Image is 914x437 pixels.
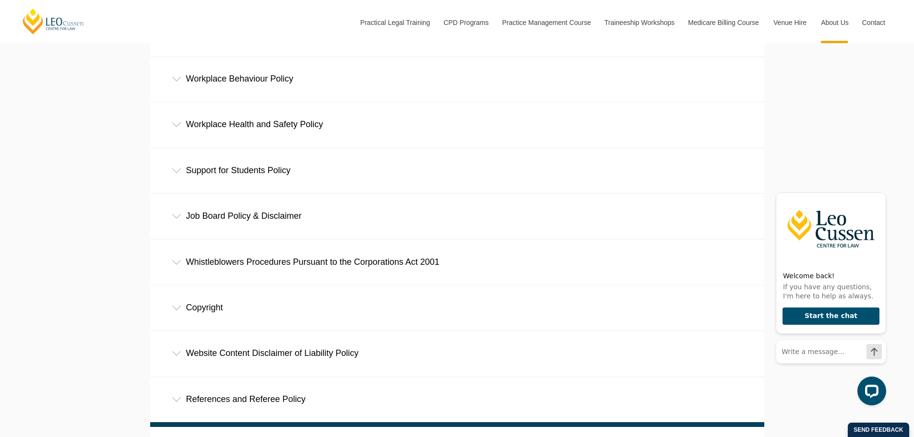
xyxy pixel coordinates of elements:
a: Practice Management Course [495,2,597,43]
a: Practical Legal Training [353,2,437,43]
div: Website Content Disclaimer of Liability Policy [150,331,764,376]
a: Venue Hire [766,2,814,43]
div: Job Board Policy & Disclaimer [150,194,764,238]
a: CPD Programs [436,2,495,43]
a: Contact [855,2,892,43]
a: About Us [814,2,855,43]
div: References and Referee Policy [150,377,764,422]
div: Workplace Health and Safety Policy [150,102,764,147]
div: Copyright [150,285,764,330]
div: Support for Students Policy [150,148,764,193]
iframe: LiveChat chat widget [768,174,890,413]
a: [PERSON_NAME] Centre for Law [22,8,85,35]
div: Whistleblowers Procedures Pursuant to the Corporations Act 2001 [150,240,764,284]
a: Traineeship Workshops [597,2,681,43]
div: Workplace Behaviour Policy [150,57,764,101]
a: Medicare Billing Course [681,2,766,43]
